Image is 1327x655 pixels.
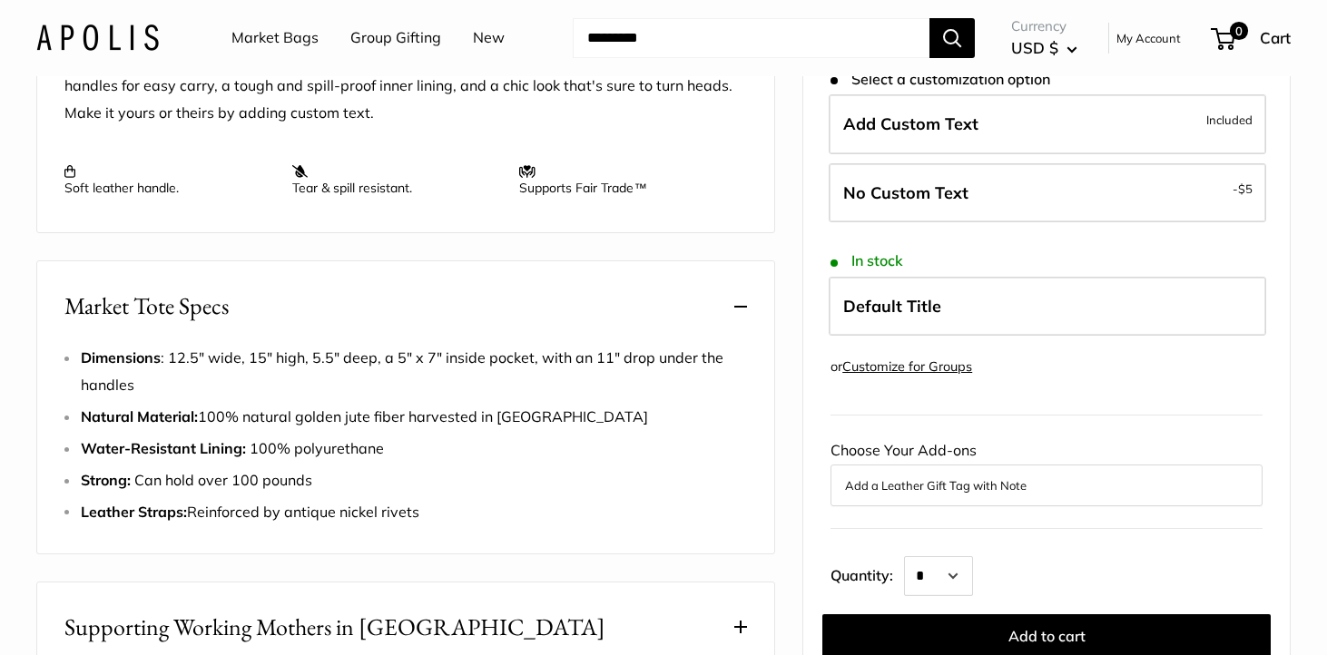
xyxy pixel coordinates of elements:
span: Can hold over 100 pounds [134,471,312,489]
button: USD $ [1011,34,1077,63]
span: In stock [831,252,902,269]
li: Reinforced by antique nickel rivets [81,499,747,526]
label: Add Custom Text [829,94,1266,154]
span: Included [1206,109,1253,131]
span: : 12.5" wide, 15" high, 5.5" deep, a 5" x 7" inside pocket, with an 11" drop under the handles [81,348,723,394]
p: Soft leather handle. [64,163,274,196]
label: Default Title [829,277,1266,337]
a: Group Gifting [350,24,441,52]
span: Supporting Working Mothers in [GEOGRAPHIC_DATA] [64,610,605,645]
a: My Account [1116,27,1181,49]
label: Quantity: [831,551,904,596]
a: Customize for Groups [842,358,972,375]
span: 100% natural golden jute fiber harvested in [GEOGRAPHIC_DATA] [81,407,648,425]
strong: Water-Resistant Lining: [81,439,250,457]
label: Leave Blank [829,163,1266,223]
a: 0 Cart [1213,24,1291,53]
button: Search [929,18,975,58]
div: Choose Your Add-ons [831,437,1263,506]
a: Market Bags [231,24,319,52]
button: Market Tote Specs [37,261,774,351]
span: Add Custom Text [843,113,978,134]
span: 0 [1230,22,1248,40]
span: No Custom Text [843,182,968,203]
p: Tear & spill resistant. [292,163,502,196]
span: $5 [1238,181,1253,196]
span: Cart [1260,28,1291,47]
input: Search... [573,18,929,58]
p: Supports Fair Trade™ [519,163,729,196]
strong: Dimensions [81,348,161,367]
strong: Natural Material: [81,407,198,425]
strong: Leather Straps: [81,503,187,521]
p: Get everything done with The Market Bag. This best-selling large bag features a soft leather hand... [64,45,747,127]
span: Currency [1011,14,1077,39]
a: New [473,24,505,52]
div: or [831,355,972,379]
span: USD $ [1011,38,1058,57]
span: Default Title [843,296,941,317]
strong: Strong: [81,471,131,489]
span: Select a customization option [831,71,1049,88]
img: Apolis [36,24,159,51]
button: Add a Leather Gift Tag with Note [845,474,1248,496]
li: 100% polyurethane [81,435,747,463]
span: - [1233,178,1253,200]
span: Market Tote Specs [64,288,229,324]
